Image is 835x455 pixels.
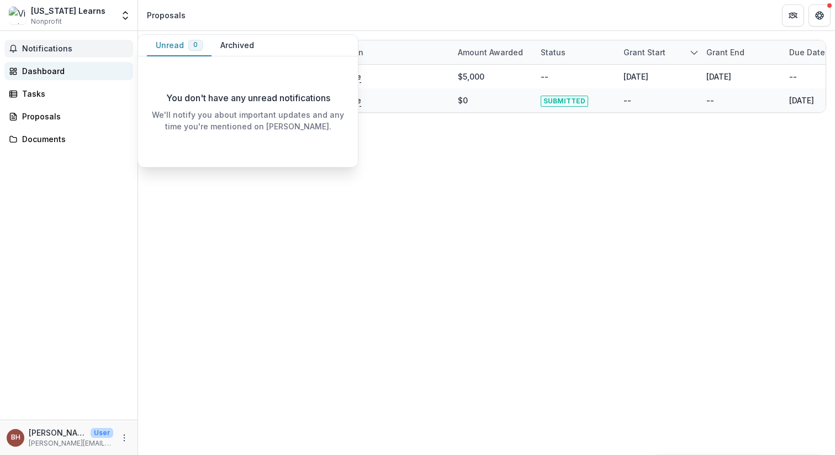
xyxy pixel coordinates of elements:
[11,434,20,441] div: Brandon Hess
[193,41,198,49] span: 0
[534,40,617,64] div: Status
[617,40,700,64] div: Grant start
[91,428,113,438] p: User
[782,4,804,27] button: Partners
[700,40,783,64] div: Grant end
[22,111,124,122] div: Proposals
[706,95,714,106] div: --
[4,130,133,148] a: Documents
[313,40,451,64] div: Foundation
[4,62,133,80] a: Dashboard
[142,7,190,23] nav: breadcrumb
[147,109,349,132] p: We'll notify you about important updates and any time you're mentioned on [PERSON_NAME].
[22,133,124,145] div: Documents
[22,65,124,77] div: Dashboard
[451,40,534,64] div: Amount awarded
[212,35,263,56] button: Archived
[534,46,572,58] div: Status
[147,9,186,21] div: Proposals
[451,46,530,58] div: Amount awarded
[22,88,124,100] div: Tasks
[706,71,731,82] div: [DATE]
[690,48,699,57] svg: sorted descending
[541,96,588,107] span: SUBMITTED
[4,107,133,125] a: Proposals
[789,95,814,106] div: [DATE]
[4,85,133,103] a: Tasks
[783,46,832,58] div: Due Date
[623,95,631,106] div: --
[166,91,330,104] p: You don't have any unread notifications
[623,71,648,82] div: [DATE]
[617,46,672,58] div: Grant start
[31,17,62,27] span: Nonprofit
[458,71,484,82] div: $5,000
[22,44,129,54] span: Notifications
[29,427,86,438] p: [PERSON_NAME]
[700,46,751,58] div: Grant end
[808,4,831,27] button: Get Help
[789,71,797,82] div: --
[541,71,548,82] div: --
[9,7,27,24] img: Virginia Learns
[458,95,468,106] div: $0
[29,438,113,448] p: [PERSON_NAME][EMAIL_ADDRESS][DOMAIN_NAME]
[118,431,131,444] button: More
[147,35,212,56] button: Unread
[118,4,133,27] button: Open entity switcher
[31,5,105,17] div: [US_STATE] Learns
[4,40,133,57] button: Notifications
